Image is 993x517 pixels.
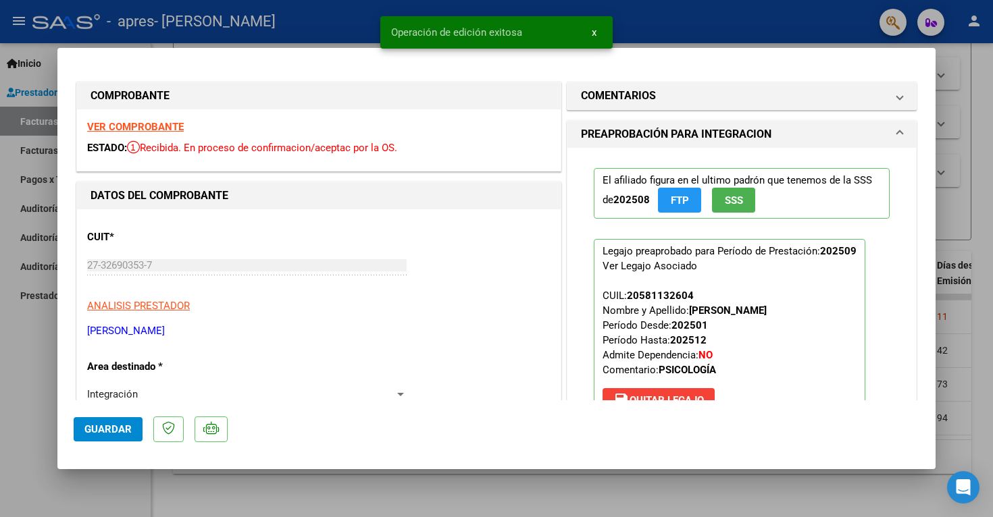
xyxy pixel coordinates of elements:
[627,288,694,303] div: 20581132604
[594,239,865,418] p: Legajo preaprobado para Período de Prestación:
[689,304,767,317] strong: [PERSON_NAME]
[91,89,170,102] strong: COMPROBANTE
[947,471,979,504] div: Open Intercom Messenger
[87,142,127,154] span: ESTADO:
[127,142,397,154] span: Recibida. En proceso de confirmacion/aceptac por la OS.
[87,121,184,133] a: VER COMPROBANTE
[603,258,697,273] div: Ver Legajo Asociado
[613,194,650,206] strong: 202508
[84,423,132,435] span: Guardar
[698,349,713,361] strong: NO
[567,148,916,450] div: PREAPROBACIÓN PARA INTEGRACION
[567,121,916,148] mat-expansion-panel-header: PREAPROBACIÓN PARA INTEGRACION
[567,82,916,109] mat-expansion-panel-header: COMENTARIOS
[87,388,138,400] span: Integración
[594,168,890,219] p: El afiliado figura en el ultimo padrón que tenemos de la SSS de
[87,229,226,245] p: CUIT
[87,359,226,375] p: Area destinado *
[613,394,704,406] span: Quitar Legajo
[391,26,522,39] span: Operación de edición exitosa
[603,388,715,412] button: Quitar Legajo
[74,417,143,441] button: Guardar
[820,245,857,257] strong: 202509
[87,300,190,312] span: ANALISIS PRESTADOR
[581,126,771,142] h1: PREAPROBACIÓN PARA INTEGRACION
[658,188,701,213] button: FTP
[613,391,630,408] mat-icon: save
[581,20,607,45] button: x
[671,319,708,331] strong: 202501
[712,188,755,213] button: SSS
[91,189,228,202] strong: DATOS DEL COMPROBANTE
[603,290,767,376] span: CUIL: Nombre y Apellido: Período Desde: Período Hasta: Admite Dependencia:
[670,334,707,346] strong: 202512
[592,26,596,38] span: x
[603,364,716,376] span: Comentario:
[671,194,689,207] span: FTP
[725,194,743,207] span: SSS
[581,88,656,104] h1: COMENTARIOS
[87,323,551,339] p: [PERSON_NAME]
[659,364,716,376] strong: PSICOLOGÍA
